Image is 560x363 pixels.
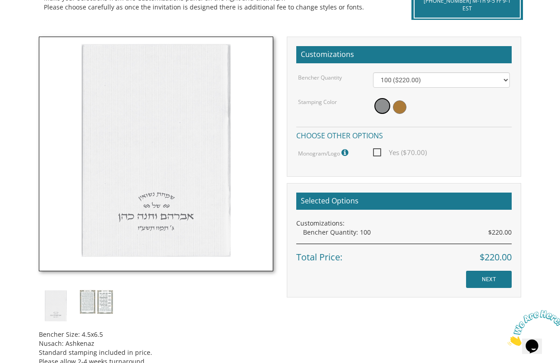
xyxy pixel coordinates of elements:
h2: Selected Options [296,193,512,210]
img: Chat attention grabber [4,4,60,39]
img: blank-white-inside.jpg [79,289,113,314]
img: skullcap.jpg [39,289,73,323]
img: skullcap.jpg [39,37,273,271]
div: Bencher Quantity: 100 [303,228,512,237]
input: NEXT [466,271,512,288]
span: $220.00 [480,251,512,264]
label: Monogram/Logo [298,147,350,159]
span: Yes ($70.00) [373,147,427,158]
h2: Customizations [296,46,512,63]
div: Total Price: [296,244,512,264]
div: Customizations: [296,219,512,228]
label: Bencher Quantity [298,74,342,81]
h4: Choose other options [296,127,512,142]
span: $220.00 [488,228,512,237]
iframe: chat widget [504,306,560,349]
label: Stamping Color [298,98,337,106]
